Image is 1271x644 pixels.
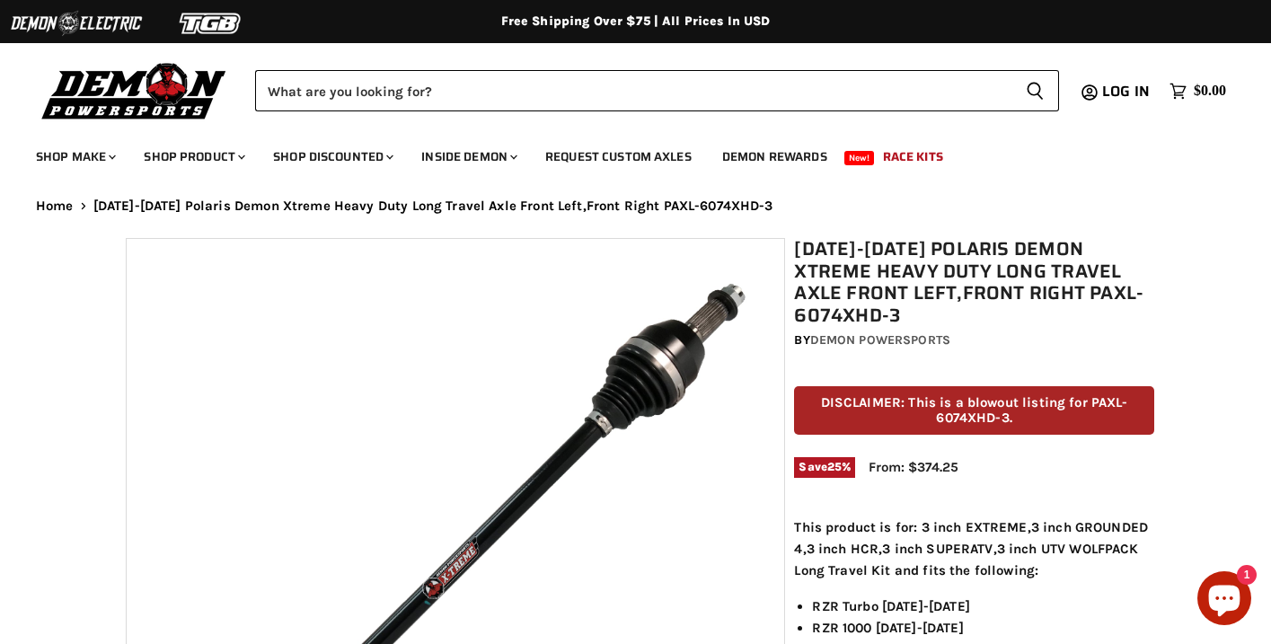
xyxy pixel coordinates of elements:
[844,151,875,165] span: New!
[36,198,74,214] a: Home
[794,457,855,477] span: Save %
[255,70,1059,111] form: Product
[869,138,957,175] a: Race Kits
[1192,571,1257,630] inbox-online-store-chat: Shopify online store chat
[9,6,144,40] img: Demon Electric Logo 2
[812,595,1154,617] li: RZR Turbo [DATE]-[DATE]
[794,516,1154,582] p: This product is for: 3 inch EXTREME,3 inch GROUNDED 4,3 inch HCR,3 inch SUPERATV,3 inch UTV WOLFP...
[827,460,842,473] span: 25
[36,58,233,122] img: Demon Powersports
[1102,80,1150,102] span: Log in
[22,138,127,175] a: Shop Make
[1194,83,1226,100] span: $0.00
[408,138,528,175] a: Inside Demon
[1094,84,1161,100] a: Log in
[794,238,1154,327] h1: [DATE]-[DATE] Polaris Demon Xtreme Heavy Duty Long Travel Axle Front Left,Front Right PAXL-6074XHD-3
[130,138,256,175] a: Shop Product
[812,617,1154,639] li: RZR 1000 [DATE]-[DATE]
[22,131,1222,175] ul: Main menu
[709,138,841,175] a: Demon Rewards
[144,6,278,40] img: TGB Logo 2
[1011,70,1059,111] button: Search
[1161,78,1235,104] a: $0.00
[93,198,773,214] span: [DATE]-[DATE] Polaris Demon Xtreme Heavy Duty Long Travel Axle Front Left,Front Right PAXL-6074XHD-3
[810,332,950,348] a: Demon Powersports
[532,138,705,175] a: Request Custom Axles
[794,386,1154,436] p: DISCLAIMER: This is a blowout listing for PAXL-6074XHD-3.
[794,331,1154,350] div: by
[869,459,958,475] span: From: $374.25
[255,70,1011,111] input: Search
[260,138,404,175] a: Shop Discounted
